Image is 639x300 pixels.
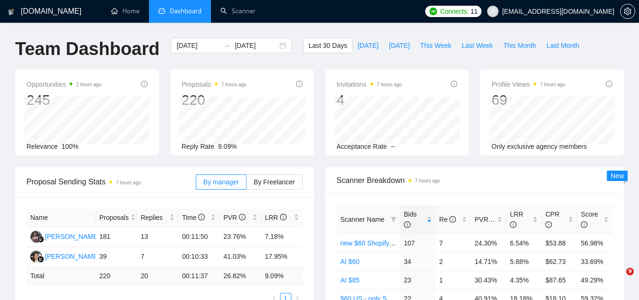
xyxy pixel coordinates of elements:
td: 6.54% [506,234,542,252]
a: LA[PERSON_NAME] [30,252,99,260]
td: 5.88% [506,252,542,271]
td: Total [26,267,96,285]
td: 34 [400,252,436,271]
td: 13 [137,227,178,247]
span: Opportunities [26,79,101,90]
img: LA [30,251,42,263]
span: Re [439,216,456,223]
td: 00:11:37 [178,267,220,285]
button: This Week [415,38,456,53]
span: Relevance [26,143,58,150]
span: PVR [474,216,497,223]
a: AI $85 [341,276,359,284]
time: 7 hours ago [540,82,565,87]
span: to [223,42,231,49]
span: Dashboard [170,7,201,15]
span: info-circle [296,81,303,87]
img: logo [8,4,15,19]
time: 7 hours ago [415,178,440,183]
a: setting [620,8,635,15]
img: NF [30,231,42,243]
span: Scanner Breakdown [337,174,613,186]
span: 9 [626,268,634,275]
td: 17.95% [261,247,303,267]
iframe: Intercom live chat [607,268,630,291]
span: Last Week [462,40,493,51]
td: 220 [96,267,137,285]
div: 245 [26,91,101,109]
a: new $60 Shopify Development [341,239,430,247]
span: Scanner Name [341,216,385,223]
span: By manager [203,178,239,186]
td: 00:11:50 [178,227,220,247]
span: Profile Views [491,79,565,90]
span: This Week [420,40,451,51]
span: filter [391,217,396,222]
span: CPR [545,210,560,228]
td: 41.03% [219,247,261,267]
span: info-circle [510,221,516,228]
td: 49.29% [577,271,613,289]
time: 7 hours ago [221,82,246,87]
td: 30.43% [471,271,506,289]
th: Proposals [96,209,137,227]
div: 69 [491,91,565,109]
td: 24.30% [471,234,506,252]
time: 7 hours ago [116,180,141,185]
a: homeHome [111,7,140,15]
span: LRR [265,214,287,221]
span: 9.09% [218,143,237,150]
td: 4.35% [506,271,542,289]
span: 11 [471,6,478,17]
td: 107 [400,234,436,252]
button: Last Month [541,38,584,53]
span: info-circle [198,214,205,220]
button: This Month [498,38,541,53]
td: 7.18% [261,227,303,247]
button: [DATE] [352,38,384,53]
span: info-circle [280,214,287,220]
span: This Month [503,40,536,51]
span: info-circle [141,81,148,87]
a: AI $60 [341,258,359,265]
span: New [611,172,624,180]
td: 23.76% [219,227,261,247]
th: Replies [137,209,178,227]
span: Proposals [182,79,246,90]
span: Connects: [440,6,468,17]
span: swap-right [223,42,231,49]
span: setting [621,8,635,15]
button: [DATE] [384,38,415,53]
span: info-circle [239,214,245,220]
td: 39 [96,247,137,267]
span: Last Month [546,40,579,51]
td: 33.69% [577,252,613,271]
span: Time [182,214,205,221]
span: 100% [61,143,79,150]
img: gigradar-bm.png [37,256,44,263]
span: Acceptance Rate [337,143,387,150]
span: [DATE] [358,40,378,51]
span: Replies [140,212,167,223]
button: setting [620,4,635,19]
span: user [490,8,496,15]
td: $53.88 [542,234,577,252]
td: 20 [137,267,178,285]
span: Score [581,210,598,228]
td: 1 [436,271,471,289]
div: [PERSON_NAME] Ayra [45,231,114,242]
span: info-circle [404,221,411,228]
td: 7 [436,234,471,252]
span: info-circle [581,221,587,228]
time: 7 hours ago [377,82,402,87]
span: info-circle [545,221,552,228]
a: NF[PERSON_NAME] Ayra [30,232,114,240]
span: info-circle [451,81,457,87]
td: 00:10:33 [178,247,220,267]
div: 4 [337,91,402,109]
div: [PERSON_NAME] [45,251,99,262]
button: Last 30 Days [303,38,352,53]
span: [DATE] [389,40,410,51]
span: filter [389,212,398,227]
span: Proposal Sending Stats [26,176,196,188]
